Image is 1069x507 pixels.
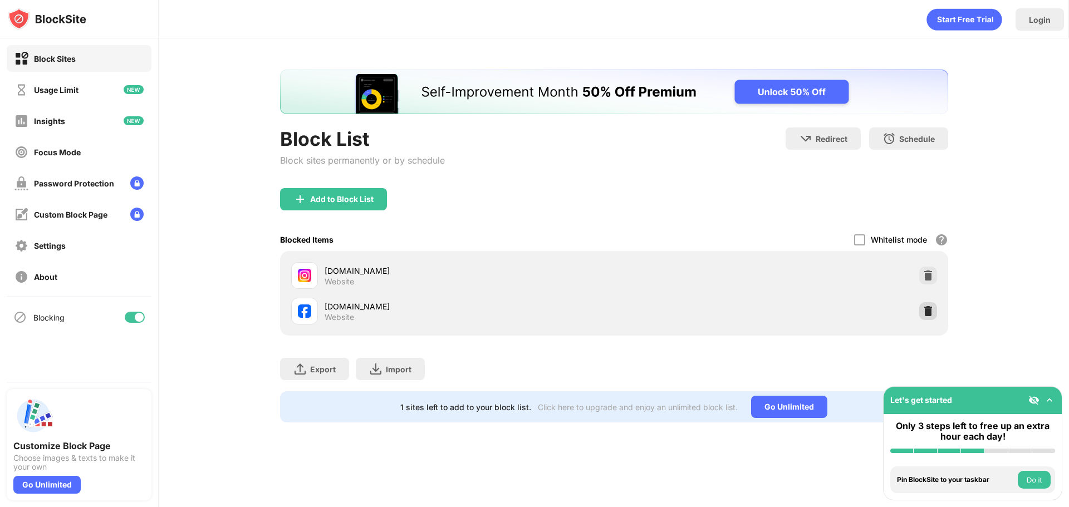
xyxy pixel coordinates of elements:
[14,208,28,221] img: customize-block-page-off.svg
[899,134,935,144] div: Schedule
[34,241,66,250] div: Settings
[130,176,144,190] img: lock-menu.svg
[926,8,1002,31] div: animation
[538,402,738,412] div: Click here to upgrade and enjoy an unlimited block list.
[34,116,65,126] div: Insights
[897,476,1015,484] div: Pin BlockSite to your taskbar
[13,396,53,436] img: push-custom-page.svg
[325,312,354,322] div: Website
[34,85,79,95] div: Usage Limit
[14,83,28,97] img: time-usage-off.svg
[130,208,144,221] img: lock-menu.svg
[1044,395,1055,406] img: omni-setup-toggle.svg
[280,127,445,150] div: Block List
[816,134,847,144] div: Redirect
[34,147,81,157] div: Focus Mode
[8,8,86,30] img: logo-blocksite.svg
[13,311,27,324] img: blocking-icon.svg
[14,239,28,253] img: settings-off.svg
[890,421,1055,442] div: Only 3 steps left to free up an extra hour each day!
[14,176,28,190] img: password-protection-off.svg
[280,70,948,114] iframe: Banner
[124,85,144,94] img: new-icon.svg
[386,365,411,374] div: Import
[325,277,354,287] div: Website
[325,301,614,312] div: [DOMAIN_NAME]
[14,114,28,128] img: insights-off.svg
[13,476,81,494] div: Go Unlimited
[400,402,531,412] div: 1 sites left to add to your block list.
[298,269,311,282] img: favicons
[1028,395,1039,406] img: eye-not-visible.svg
[1018,471,1051,489] button: Do it
[13,454,145,471] div: Choose images & texts to make it your own
[325,265,614,277] div: [DOMAIN_NAME]
[280,155,445,166] div: Block sites permanently or by schedule
[13,440,145,451] div: Customize Block Page
[280,235,334,244] div: Blocked Items
[890,395,952,405] div: Let's get started
[751,396,827,418] div: Go Unlimited
[33,313,65,322] div: Blocking
[298,304,311,318] img: favicons
[34,210,107,219] div: Custom Block Page
[34,272,57,282] div: About
[310,195,374,204] div: Add to Block List
[124,116,144,125] img: new-icon.svg
[14,145,28,159] img: focus-off.svg
[1029,15,1051,24] div: Login
[34,179,114,188] div: Password Protection
[34,54,76,63] div: Block Sites
[14,270,28,284] img: about-off.svg
[310,365,336,374] div: Export
[14,52,28,66] img: block-on.svg
[871,235,927,244] div: Whitelist mode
